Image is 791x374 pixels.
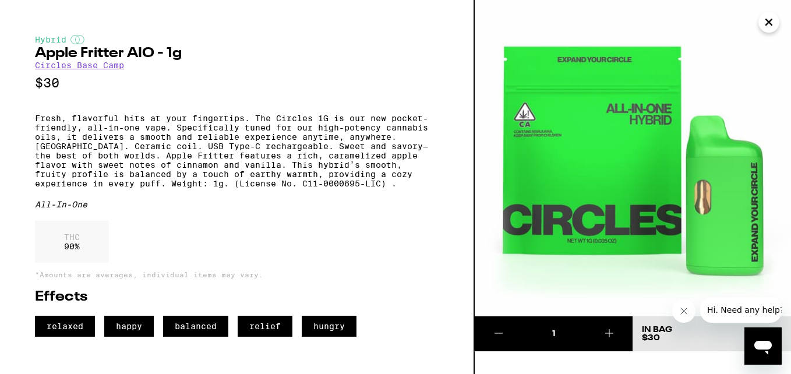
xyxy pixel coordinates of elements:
[522,328,585,340] div: 1
[163,316,228,337] span: balanced
[238,316,292,337] span: relief
[642,334,660,342] span: $30
[35,316,95,337] span: relaxed
[744,327,782,365] iframe: Button to launch messaging window
[302,316,356,337] span: hungry
[35,114,439,188] p: Fresh, flavorful hits at your fingertips. The Circles 1G is our new pocket-friendly, all-in-one v...
[35,47,439,61] h2: Apple Fritter AIO - 1g
[35,221,109,263] div: 90 %
[70,35,84,44] img: hybridColor.svg
[7,8,84,17] span: Hi. Need any help?
[35,290,439,304] h2: Effects
[758,12,779,33] button: Close
[35,61,124,70] a: Circles Base Camp
[700,297,782,323] iframe: Message from company
[64,232,80,242] p: THC
[35,200,439,209] div: All-In-One
[104,316,154,337] span: happy
[642,326,672,334] div: In Bag
[35,76,439,90] p: $30
[35,271,439,278] p: *Amounts are averages, individual items may vary.
[633,316,791,351] button: In Bag$30
[672,299,695,323] iframe: Close message
[35,35,439,44] div: Hybrid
